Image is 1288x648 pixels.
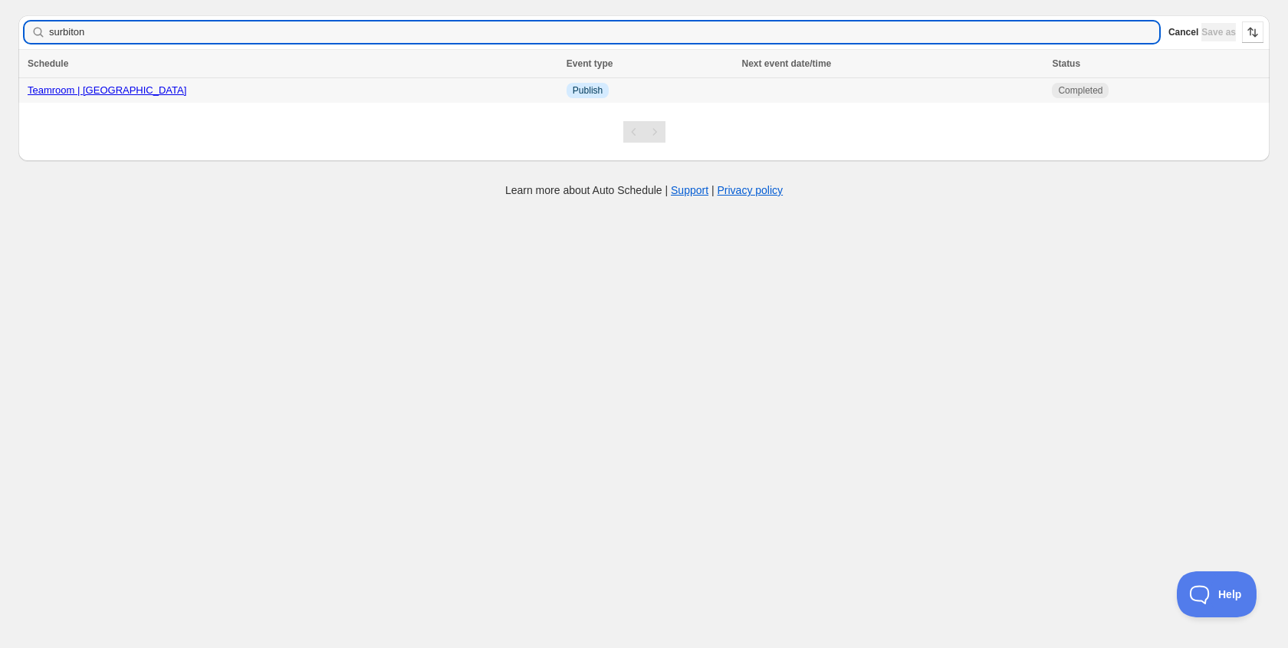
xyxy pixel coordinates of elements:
nav: Pagination [623,121,665,143]
a: Teamroom | [GEOGRAPHIC_DATA] [28,84,186,96]
span: Status [1052,58,1080,69]
span: Next event date/time [742,58,832,69]
p: Learn more about Auto Schedule | | [505,183,783,198]
span: Event type [567,58,613,69]
button: Cancel [1168,23,1198,41]
span: Completed [1058,84,1102,97]
span: Cancel [1168,26,1198,38]
input: Searching schedules by name [49,21,1159,43]
span: Schedule [28,58,68,69]
span: Publish [573,84,603,97]
a: Privacy policy [718,184,784,196]
button: Sort the results [1242,21,1263,43]
a: Support [671,184,708,196]
iframe: Toggle Customer Support [1177,571,1257,617]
